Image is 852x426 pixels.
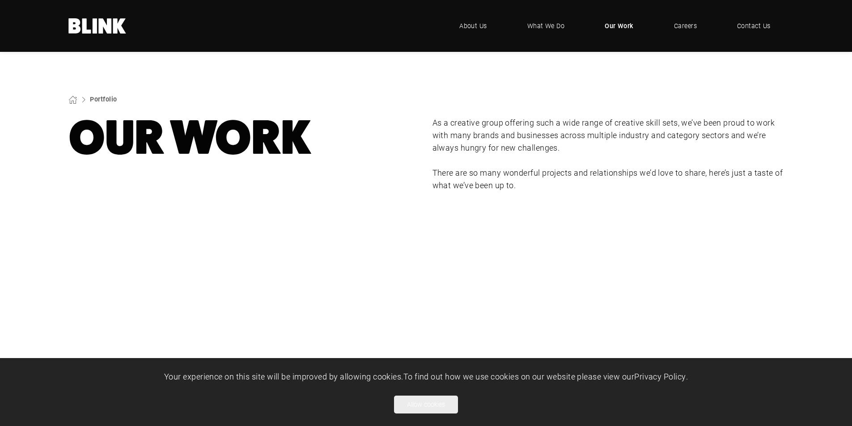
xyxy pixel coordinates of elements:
[527,21,565,31] span: What We Do
[605,21,634,31] span: Our Work
[432,117,784,154] p: As a creative group offering such a wide range of creative skill sets, we’ve been proud to work w...
[591,13,647,39] a: Our Work
[514,13,578,39] a: What We Do
[68,18,127,34] a: Home
[737,21,771,31] span: Contact Us
[432,167,784,192] p: There are so many wonderful projects and relationships we’d love to share, here’s just a taste of...
[446,13,500,39] a: About Us
[68,117,420,159] h1: Our Work
[90,95,117,103] a: Portfolio
[634,371,686,382] a: Privacy Policy
[164,371,688,382] span: Your experience on this site will be improved by allowing cookies. To find out how we use cookies...
[661,13,710,39] a: Careers
[674,21,697,31] span: Careers
[394,396,458,413] button: Allow cookies
[459,21,487,31] span: About Us
[724,13,784,39] a: Contact Us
